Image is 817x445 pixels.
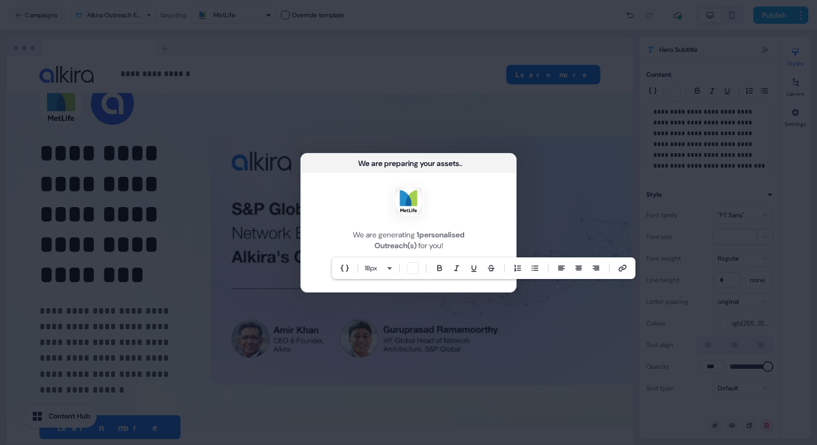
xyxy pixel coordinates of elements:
[358,158,459,169] div: We are preparing your assets
[374,230,465,250] b: 1 personalised Outreach(s)
[352,264,443,275] b: Go to campaign overview
[314,229,503,251] div: We are generating for you!
[343,260,474,279] button: Go to campaign overview
[459,158,463,169] div: ...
